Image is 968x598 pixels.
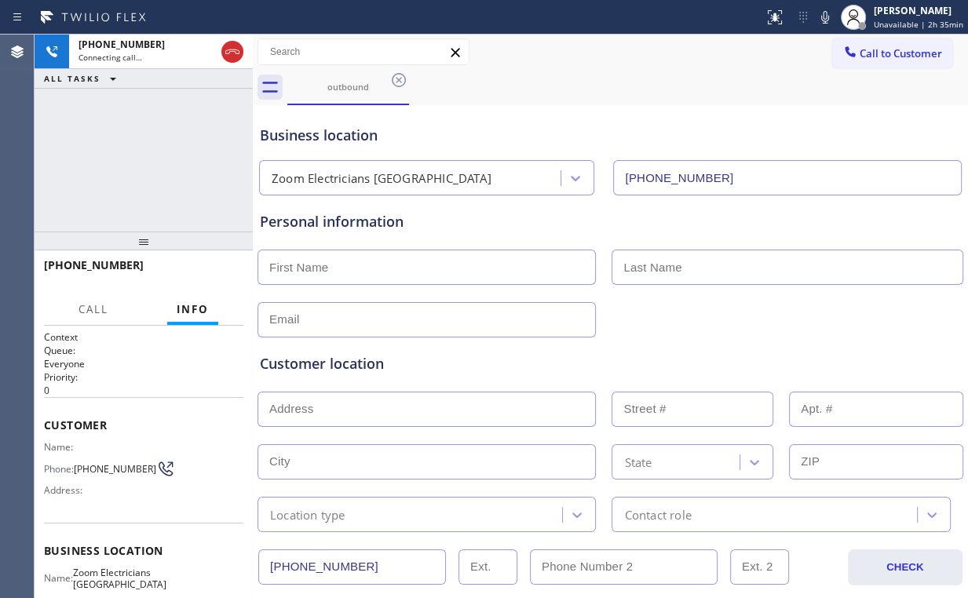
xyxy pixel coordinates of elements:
p: 0 [44,384,243,397]
span: Call [79,302,108,316]
div: Customer location [260,353,961,374]
button: CHECK [848,549,963,585]
button: Call [69,294,118,325]
div: Contact role [624,505,691,523]
input: Phone Number [258,549,446,585]
div: [PERSON_NAME] [874,4,963,17]
h2: Priority: [44,370,243,384]
input: Email [258,302,596,337]
input: Apt. # [789,392,963,427]
span: Zoom Electricians [GEOGRAPHIC_DATA] [73,567,166,591]
input: Ext. 2 [730,549,789,585]
h1: Context [44,330,243,344]
span: Name: [44,441,86,453]
span: [PHONE_NUMBER] [44,257,144,272]
h2: Queue: [44,344,243,357]
input: Search [258,39,469,64]
input: Phone Number [613,160,961,195]
span: Info [177,302,209,316]
input: Address [258,392,596,427]
input: Last Name [612,250,963,285]
span: Unavailable | 2h 35min [874,19,963,30]
input: First Name [258,250,596,285]
button: Hang up [221,41,243,63]
button: Mute [814,6,836,28]
div: State [624,453,652,471]
div: Personal information [260,211,961,232]
button: ALL TASKS [35,69,132,88]
div: Business location [260,125,961,146]
span: [PHONE_NUMBER] [79,38,165,51]
span: Customer [44,418,243,432]
span: Business location [44,543,243,558]
input: ZIP [789,444,963,479]
button: Call to Customer [832,38,952,68]
span: [PHONE_NUMBER] [74,463,156,475]
span: Connecting call… [79,52,142,63]
input: Street # [612,392,773,427]
span: ALL TASKS [44,73,100,84]
span: Name: [44,572,73,584]
span: Address: [44,484,86,496]
input: City [258,444,596,479]
div: Location type [270,505,345,523]
button: Info [167,294,218,325]
span: Call to Customer [860,46,942,60]
p: Everyone [44,357,243,370]
input: Phone Number 2 [530,549,718,585]
div: Zoom Electricians [GEOGRAPHIC_DATA] [272,170,491,188]
div: outbound [289,81,407,93]
span: Phone: [44,463,74,475]
input: Ext. [458,549,517,585]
